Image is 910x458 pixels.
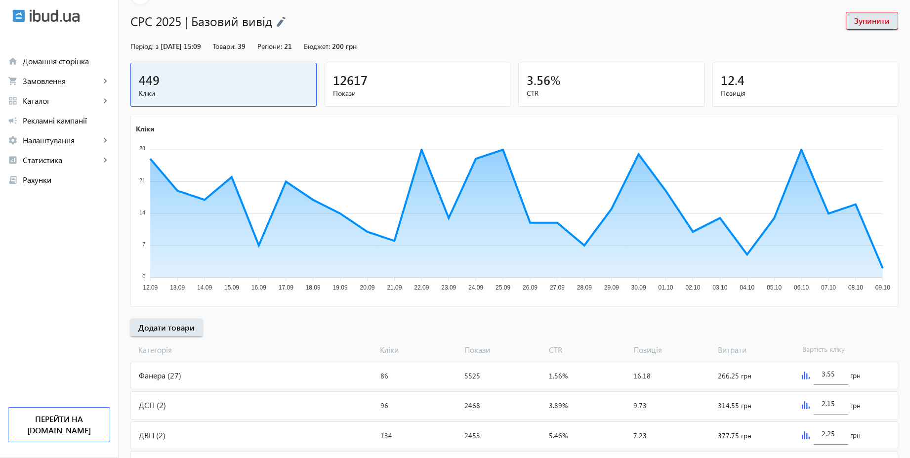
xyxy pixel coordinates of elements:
span: Рахунки [23,175,110,185]
span: Позиція [629,344,714,355]
tspan: 30.09 [631,284,646,291]
mat-icon: receipt_long [8,175,18,185]
span: 2453 [464,431,480,440]
mat-icon: keyboard_arrow_right [100,135,110,145]
tspan: 04.10 [740,284,754,291]
img: ibud.svg [12,9,25,22]
span: 377.75 грн [718,431,751,440]
span: грн [850,430,861,440]
tspan: 20.09 [360,284,375,291]
span: 1.56% [549,371,568,380]
span: 5.46% [549,431,568,440]
span: 86 [380,371,388,380]
button: Зупинити [846,12,898,30]
mat-icon: shopping_cart [8,76,18,86]
span: 266.25 грн [718,371,751,380]
tspan: 24.09 [468,284,483,291]
tspan: 27.09 [550,284,565,291]
tspan: 13.09 [170,284,185,291]
tspan: 07.10 [821,284,836,291]
a: Перейти на [DOMAIN_NAME] [8,407,110,442]
img: graph.svg [802,401,810,409]
button: Додати товари [130,319,203,336]
span: Регіони: [257,42,282,51]
span: Статистика [23,155,100,165]
tspan: 25.09 [496,284,510,291]
tspan: 03.10 [712,284,727,291]
mat-icon: analytics [8,155,18,165]
span: 314.55 грн [718,401,751,410]
img: graph.svg [802,431,810,439]
mat-icon: campaign [8,116,18,125]
span: Кліки [139,88,308,98]
span: Додати товари [138,322,195,333]
mat-icon: keyboard_arrow_right [100,155,110,165]
span: грн [850,401,861,411]
span: 5525 [464,371,480,380]
span: Рекламні кампанії [23,116,110,125]
span: Домашня сторінка [23,56,110,66]
tspan: 14 [139,209,145,215]
tspan: 02.10 [685,284,700,291]
tspan: 09.10 [875,284,890,291]
span: 9.73 [633,401,647,410]
tspan: 23.09 [441,284,456,291]
span: Налаштування [23,135,100,145]
span: 16.18 [633,371,651,380]
span: 3.89% [549,401,568,410]
span: 3.56 [527,72,550,88]
div: ДВП (2) [131,422,376,449]
tspan: 12.09 [143,284,158,291]
tspan: 18.09 [306,284,321,291]
mat-icon: settings [8,135,18,145]
tspan: 01.10 [659,284,673,291]
span: грн [850,371,861,380]
span: 12.4 [721,72,745,88]
mat-icon: home [8,56,18,66]
span: Зупинити [854,15,890,26]
span: CTR [527,88,696,98]
tspan: 14.09 [197,284,212,291]
tspan: 16.09 [251,284,266,291]
span: 200 грн [332,42,357,51]
tspan: 22.09 [414,284,429,291]
mat-icon: keyboard_arrow_right [100,76,110,86]
span: Покази [333,88,502,98]
span: [DATE] 15:09 [161,42,201,51]
span: % [550,72,561,88]
span: 2468 [464,401,480,410]
tspan: 7 [142,241,145,247]
span: 134 [380,431,392,440]
tspan: 15.09 [224,284,239,291]
tspan: 06.10 [794,284,809,291]
tspan: 19.09 [333,284,348,291]
span: Витрати [714,344,798,355]
text: Кліки [136,124,155,133]
span: 96 [380,401,388,410]
h1: CPC 2025 | Базовий вивід [130,12,836,30]
span: Товари: [213,42,236,51]
span: CTR [545,344,629,355]
img: graph.svg [802,372,810,379]
tspan: 21 [139,177,145,183]
tspan: 28 [139,145,145,151]
tspan: 26.09 [523,284,538,291]
span: Покази [460,344,545,355]
tspan: 21.09 [387,284,402,291]
span: Бюджет: [304,42,330,51]
div: Фанера (27) [131,362,376,389]
span: 39 [238,42,246,51]
span: Категорія [130,344,376,355]
span: 7.23 [633,431,647,440]
tspan: 17.09 [279,284,293,291]
tspan: 05.10 [767,284,782,291]
span: Каталог [23,96,100,106]
mat-icon: keyboard_arrow_right [100,96,110,106]
mat-icon: grid_view [8,96,18,106]
span: Період: з [130,42,159,51]
tspan: 28.09 [577,284,592,291]
div: ДСП (2) [131,392,376,418]
tspan: 29.09 [604,284,619,291]
span: 12617 [333,72,368,88]
span: Замовлення [23,76,100,86]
